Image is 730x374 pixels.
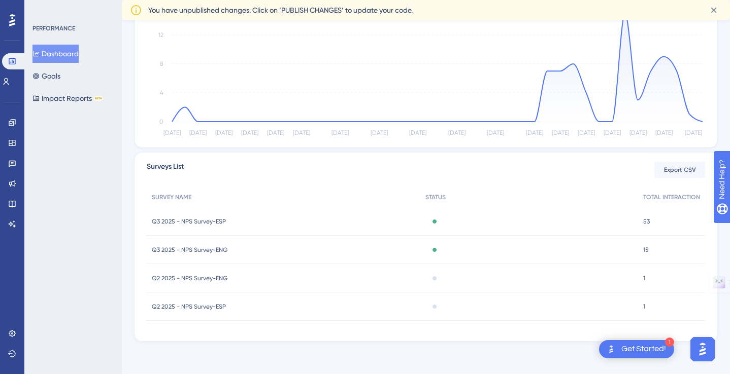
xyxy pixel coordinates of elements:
span: You have unpublished changes. Click on ‘PUBLISH CHANGES’ to update your code. [148,4,413,16]
iframe: UserGuiding AI Assistant Launcher [687,334,718,364]
tspan: [DATE] [655,129,673,136]
tspan: [DATE] [293,129,310,136]
span: Export CSV [664,166,696,174]
span: Q2 2025 - NPS Survey-ENG [152,274,227,282]
tspan: 12 [158,31,163,39]
tspan: [DATE] [215,129,233,136]
div: Get Started! [621,344,666,355]
tspan: [DATE] [163,129,181,136]
button: Dashboard [32,45,79,63]
tspan: [DATE] [331,129,349,136]
div: BETA [94,96,103,101]
span: Q3 2025 - NPS Survey-ENG [152,246,227,254]
div: Open Get Started! checklist, remaining modules: 1 [599,340,674,358]
span: TOTAL INTERACTION [643,193,700,201]
img: launcher-image-alternative-text [605,343,617,355]
span: Q3 2025 - NPS Survey-ESP [152,217,226,226]
span: 1 [643,274,645,282]
tspan: [DATE] [371,129,388,136]
button: Goals [32,67,60,85]
span: SURVEY NAME [152,193,191,201]
tspan: [DATE] [267,129,284,136]
span: Need Help? [24,3,63,15]
span: Surveys List [147,161,184,179]
tspan: 4 [160,89,163,96]
tspan: [DATE] [578,129,595,136]
tspan: [DATE] [241,129,258,136]
span: STATUS [425,193,446,201]
span: Q2 2025 - NPS Survey-ESP [152,303,226,311]
span: 1 [643,303,645,311]
tspan: 8 [160,60,163,67]
span: 15 [643,246,649,254]
tspan: [DATE] [487,129,504,136]
div: PERFORMANCE [32,24,75,32]
div: 1 [665,338,674,347]
tspan: 0 [159,118,163,125]
button: Impact ReportsBETA [32,89,103,107]
tspan: [DATE] [552,129,569,136]
tspan: [DATE] [685,129,702,136]
tspan: [DATE] [629,129,647,136]
tspan: [DATE] [189,129,207,136]
tspan: [DATE] [448,129,466,136]
tspan: [DATE] [526,129,543,136]
tspan: [DATE] [409,129,426,136]
tspan: [DATE] [604,129,621,136]
button: Export CSV [654,162,705,178]
span: 53 [643,217,650,226]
